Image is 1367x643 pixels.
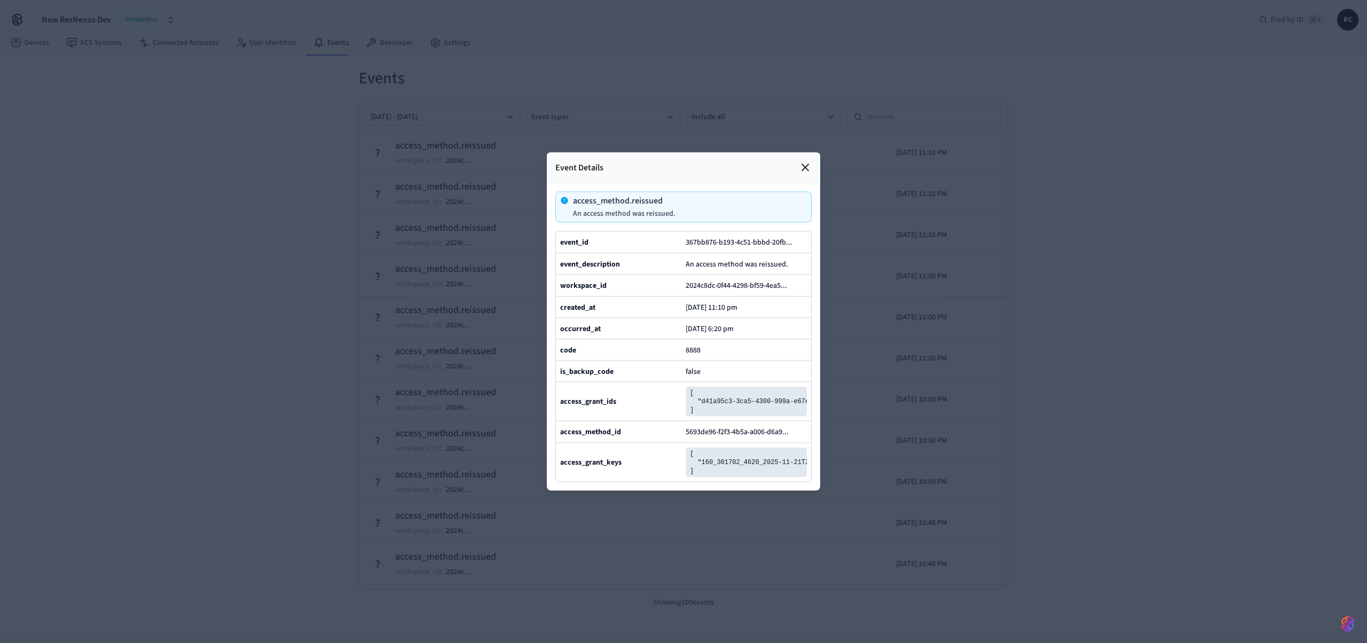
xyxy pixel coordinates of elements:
[560,237,588,248] b: event_id
[560,280,607,291] b: workspace_id
[560,457,622,468] b: access_grant_keys
[560,366,614,377] b: is_backup_code
[683,236,803,249] button: 367bb876-b193-4c51-bbbd-20fb...
[686,258,788,269] span: An access method was reissued.
[686,324,734,333] p: [DATE] 6:20 pm
[573,209,675,218] p: An access method was reissued.
[560,427,621,437] b: access_method_id
[560,344,576,355] b: code
[686,366,701,377] span: false
[555,161,603,174] p: Event Details
[686,448,807,477] pre: [ "160_301702_4620_2025-11-21T21:00:00.000Z" ]
[686,344,701,355] span: 8888
[686,387,807,417] pre: [ "d41a95c3-3ca5-4300-999a-e67e7a0415f8" ]
[1341,615,1354,632] img: SeamLogoGradient.69752ec5.svg
[560,258,620,269] b: event_description
[683,426,799,438] button: 5693de96-f2f3-4b5a-a006-d6a9...
[573,197,675,205] p: access_method.reissued
[560,302,595,312] b: created_at
[560,396,616,407] b: access_grant_ids
[683,279,798,292] button: 2024c8dc-0f44-4298-bf59-4ea5...
[560,323,601,334] b: occurred_at
[686,303,737,311] p: [DATE] 11:10 pm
